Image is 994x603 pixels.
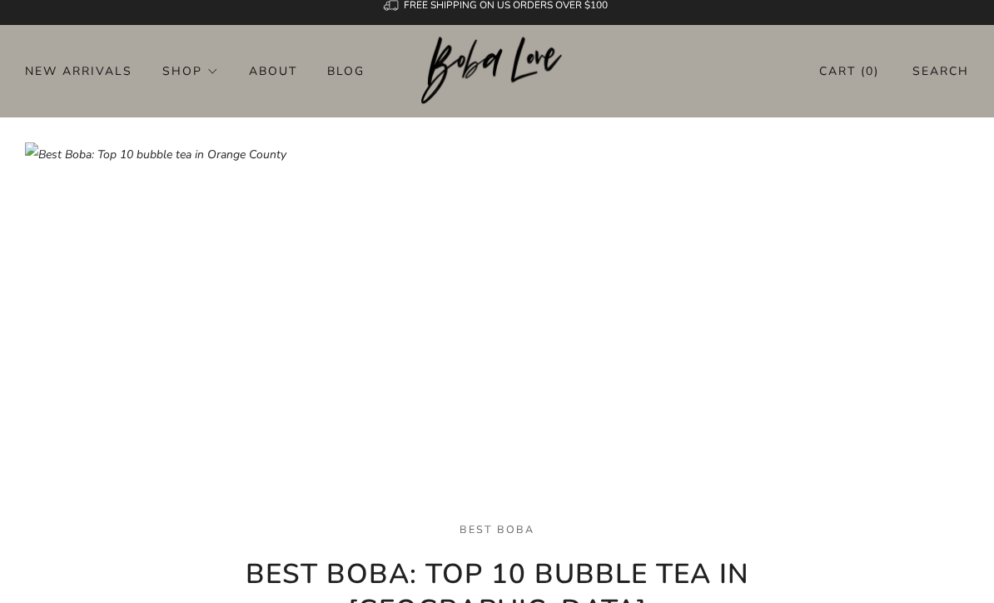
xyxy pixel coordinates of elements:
[249,57,297,84] a: About
[912,57,969,85] a: Search
[25,57,132,84] a: New Arrivals
[162,57,219,84] a: Shop
[866,63,874,79] items-count: 0
[327,57,365,84] a: Blog
[819,57,879,85] a: Cart
[421,37,574,106] a: Boba Love
[25,142,969,551] img: Best Boba: Top 10 bubble tea in Orange County
[421,37,574,105] img: Boba Love
[460,522,534,536] a: best boba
